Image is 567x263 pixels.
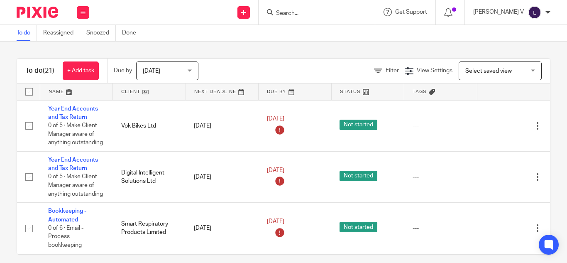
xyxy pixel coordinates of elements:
a: To do [17,25,37,41]
span: Get Support [395,9,427,15]
span: Not started [340,171,377,181]
a: Year End Accounts and Tax Return [48,106,98,120]
span: Not started [340,120,377,130]
span: [DATE] [267,167,284,173]
td: [DATE] [186,100,259,151]
span: [DATE] [267,116,284,122]
span: 0 of 5 · Make Client Manager aware of anything outstanding [48,123,103,145]
a: Reassigned [43,25,80,41]
span: 0 of 6 · Email - Process bookkeeping [48,225,83,248]
td: [DATE] [186,203,259,254]
span: [DATE] [267,219,284,224]
td: [DATE] [186,151,259,202]
div: --- [413,173,469,181]
td: Smart Respiratory Products Limited [113,203,186,254]
p: [PERSON_NAME] V [473,8,524,16]
a: Year End Accounts and Tax Return [48,157,98,171]
input: Search [275,10,350,17]
img: Pixie [17,7,58,18]
div: --- [413,224,469,232]
a: Bookkeeping - Automated [48,208,86,222]
a: Done [122,25,142,41]
span: View Settings [417,68,452,74]
div: --- [413,122,469,130]
a: Snoozed [86,25,116,41]
img: svg%3E [528,6,541,19]
span: Tags [413,89,427,94]
span: Select saved view [465,68,512,74]
p: Due by [114,66,132,75]
span: Not started [340,222,377,232]
span: (21) [43,67,54,74]
a: + Add task [63,61,99,80]
h1: To do [25,66,54,75]
span: [DATE] [143,68,160,74]
td: Vok Bikes Ltd [113,100,186,151]
span: Filter [386,68,399,74]
td: Digital Intelligent Solutions Ltd [113,151,186,202]
span: 0 of 5 · Make Client Manager aware of anything outstanding [48,174,103,197]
